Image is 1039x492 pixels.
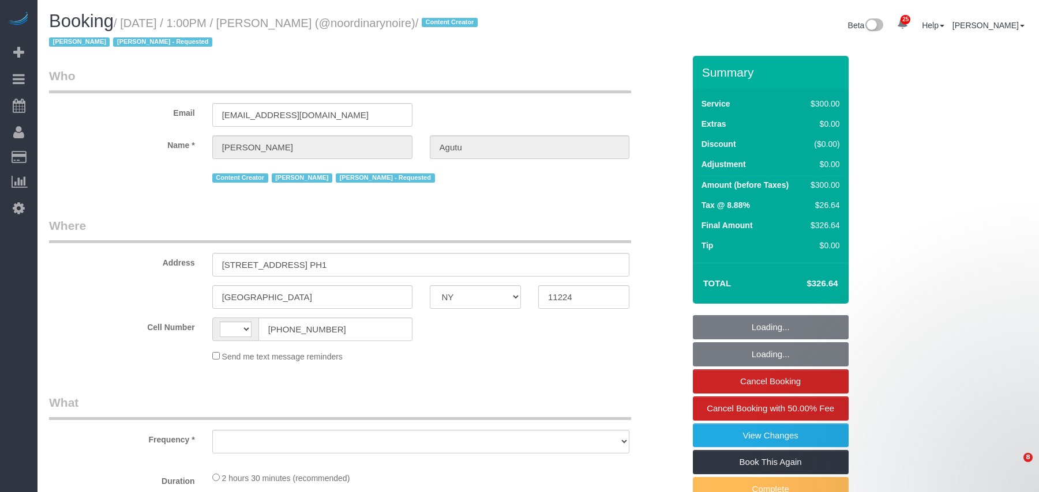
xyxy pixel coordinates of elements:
[222,474,350,483] span: 2 hours 30 minutes (recommended)
[40,103,204,119] label: Email
[702,118,726,130] label: Extras
[702,199,750,211] label: Tax @ 8.88%
[49,11,114,31] span: Booking
[806,219,839,231] div: $326.64
[40,253,204,268] label: Address
[703,278,732,288] strong: Total
[40,430,204,445] label: Frequency *
[40,317,204,333] label: Cell Number
[702,98,730,109] label: Service
[212,103,412,127] input: Email
[1023,453,1033,462] span: 8
[806,118,839,130] div: $0.00
[806,138,839,150] div: ($0.00)
[40,135,204,151] label: Name *
[693,450,849,474] a: Book This Again
[1000,453,1027,480] iframe: Intercom live chat
[538,285,629,309] input: Zip Code
[806,158,839,170] div: $0.00
[806,98,839,109] div: $300.00
[848,21,884,30] a: Beta
[806,240,839,251] div: $0.00
[702,179,789,191] label: Amount (before Taxes)
[707,403,834,413] span: Cancel Booking with 50.00% Fee
[702,138,736,150] label: Discount
[272,173,332,183] span: [PERSON_NAME]
[212,135,412,159] input: First Name
[901,15,910,24] span: 25
[212,173,268,183] span: Content Creator
[891,12,914,37] a: 25
[7,12,30,28] img: Automaid Logo
[702,219,753,231] label: Final Amount
[113,37,212,47] span: [PERSON_NAME] - Requested
[693,396,849,421] a: Cancel Booking with 50.00% Fee
[702,158,746,170] label: Adjustment
[922,21,944,30] a: Help
[806,179,839,191] div: $300.00
[422,18,478,27] span: Content Creator
[49,17,481,49] small: / [DATE] / 1:00PM / [PERSON_NAME] (@noordinarynoire)
[952,21,1025,30] a: [PERSON_NAME]
[336,173,434,183] span: [PERSON_NAME] - Requested
[430,135,630,159] input: Last Name
[222,352,343,361] span: Send me text message reminders
[693,369,849,393] a: Cancel Booking
[806,199,839,211] div: $26.64
[49,217,631,243] legend: Where
[864,18,883,33] img: New interface
[49,67,631,93] legend: Who
[212,285,412,309] input: City
[258,317,412,341] input: Cell Number
[49,37,110,47] span: [PERSON_NAME]
[702,66,843,79] h3: Summary
[49,394,631,420] legend: What
[702,240,714,251] label: Tip
[40,471,204,487] label: Duration
[693,423,849,448] a: View Changes
[772,279,838,289] h4: $326.64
